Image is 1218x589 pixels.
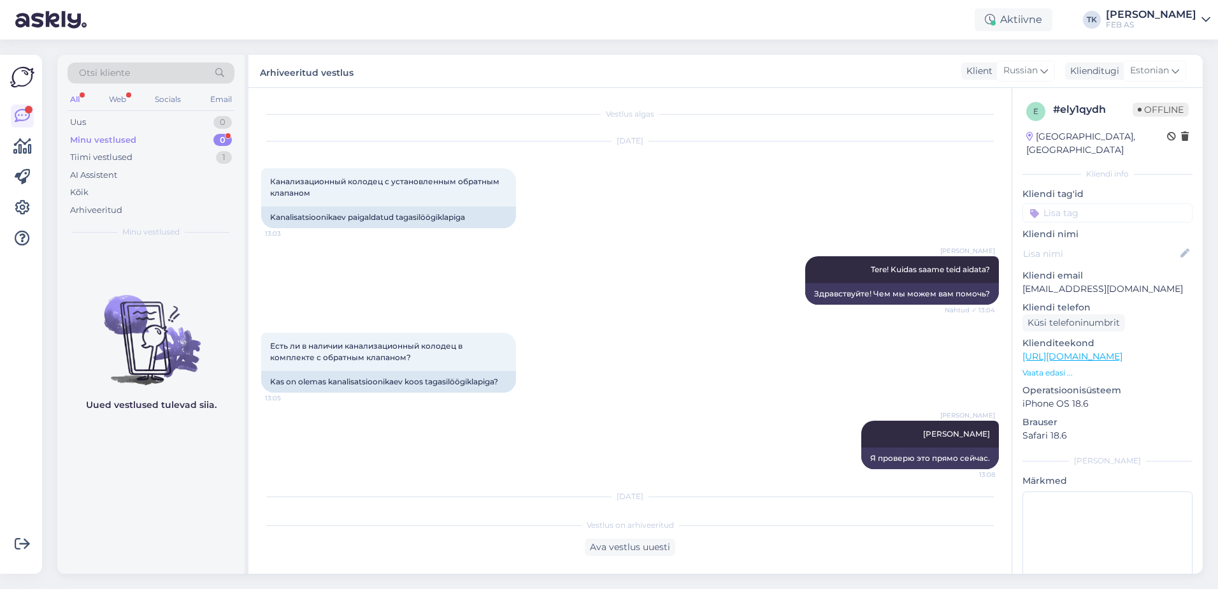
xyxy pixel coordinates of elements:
input: Lisa tag [1022,203,1193,222]
span: 13:05 [265,393,313,403]
span: [PERSON_NAME] [940,411,995,420]
p: Vaata edasi ... [1022,367,1193,379]
span: Есть ли в наличии канализационный колодец в комплекте с обратным клапаном? [270,341,464,362]
div: Здравствуйте! Чем мы можем вам помочь? [805,283,999,305]
div: Ava vestlus uuesti [585,539,675,556]
a: [PERSON_NAME]FEB AS [1106,10,1210,30]
span: Minu vestlused [122,226,180,238]
p: iPhone OS 18.6 [1022,397,1193,411]
label: Arhiveeritud vestlus [260,62,354,80]
img: No chats [57,272,245,387]
div: Kõik [70,186,89,199]
span: Vestlus on arhiveeritud [587,520,674,531]
span: e [1033,106,1038,116]
div: Я проверю это прямо сейчас. [861,447,999,469]
img: Askly Logo [10,65,34,89]
div: Email [208,91,234,108]
p: Kliendi email [1022,269,1193,282]
p: Kliendi nimi [1022,228,1193,241]
div: Socials [152,91,183,108]
p: Märkmed [1022,474,1193,488]
p: Operatsioonisüsteem [1022,384,1193,397]
p: Safari 18.6 [1022,429,1193,442]
span: Канализационный колодец с установленным обратным клапаном [270,177,501,198]
div: FEB AS [1106,20,1196,30]
div: Arhiveeritud [70,204,122,217]
span: Nähtud ✓ 13:04 [945,305,995,315]
p: Kliendi telefon [1022,301,1193,314]
div: [DATE] [261,135,999,147]
span: [PERSON_NAME] [923,429,990,439]
div: AI Assistent [70,169,117,182]
span: Russian [1003,64,1038,78]
div: Küsi telefoninumbrit [1022,314,1125,331]
div: Kliendi info [1022,168,1193,180]
div: Minu vestlused [70,134,136,147]
p: Kliendi tag'id [1022,187,1193,201]
div: Kas on olemas kanalisatsioonikaev koos tagasilöögiklapiga? [261,371,516,393]
div: Aktiivne [975,8,1052,31]
p: [EMAIL_ADDRESS][DOMAIN_NAME] [1022,282,1193,296]
span: Offline [1133,103,1189,117]
p: Brauser [1022,416,1193,429]
span: Estonian [1130,64,1169,78]
div: [PERSON_NAME] [1106,10,1196,20]
span: [PERSON_NAME] [940,246,995,256]
p: Klienditeekond [1022,337,1193,350]
span: 13:03 [265,229,313,238]
div: [GEOGRAPHIC_DATA], [GEOGRAPHIC_DATA] [1026,130,1167,157]
div: # ely1qydh [1053,102,1133,117]
div: Tiimi vestlused [70,151,133,164]
div: All [68,91,82,108]
div: Vestlus algas [261,108,999,120]
a: [URL][DOMAIN_NAME] [1022,351,1122,362]
span: Tere! Kuidas saame teid aidata? [871,265,990,274]
div: [DATE] [261,491,999,502]
span: Otsi kliente [79,66,130,80]
div: Klient [961,64,992,78]
div: Kanalisatsioonikaev paigaldatud tagasilöögiklapiga [261,207,516,228]
div: Web [106,91,129,108]
div: 1 [216,151,232,164]
span: 13:08 [947,470,995,479]
div: [PERSON_NAME] [1022,455,1193,467]
div: 0 [213,116,232,129]
input: Lisa nimi [1023,247,1178,261]
p: Uued vestlused tulevad siia. [86,398,217,412]
div: Uus [70,116,86,129]
div: Klienditugi [1065,64,1119,78]
div: TK [1083,11,1101,29]
div: 0 [213,134,232,147]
